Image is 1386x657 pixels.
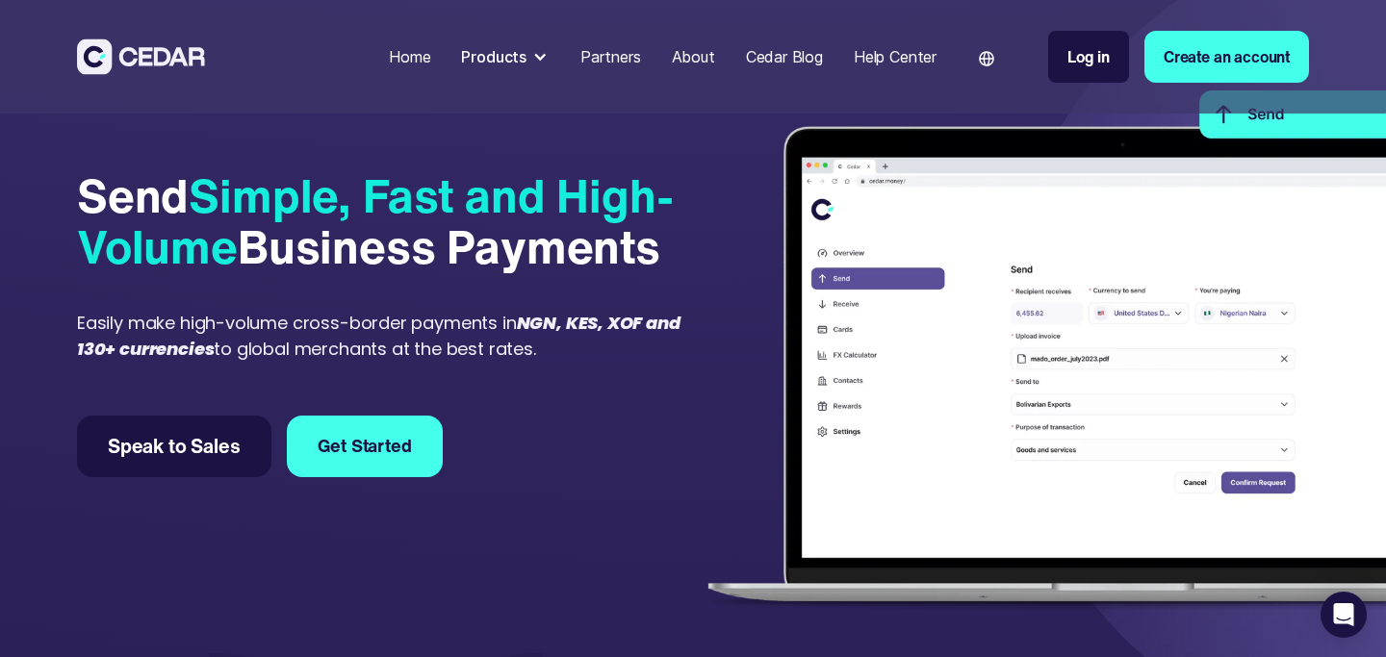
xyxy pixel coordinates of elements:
div: Partners [580,45,641,68]
div: Cedar Blog [746,45,823,68]
div: Products [461,45,526,68]
div: Easily make high-volume cross-border payments in to global merchants at the best rates. [77,310,685,362]
a: Create an account [1144,31,1309,83]
div: Help Center [854,45,937,68]
span: Simple, Fast and High-Volume [77,162,673,280]
a: Speak to Sales [77,416,271,477]
a: Get Started [287,416,443,477]
a: Help Center [846,36,944,78]
div: Log in [1067,45,1110,68]
a: About [664,36,723,78]
a: Home [381,36,438,78]
a: Cedar Blog [738,36,831,78]
a: Partners [573,36,649,78]
em: NGN, KES, XOF and 130+ currencies [77,311,680,361]
div: Products [453,38,557,76]
div: Send Business Payments [77,170,685,272]
img: world icon [979,51,994,66]
a: Log in [1048,31,1129,83]
div: About [672,45,715,68]
div: Open Intercom Messenger [1321,592,1367,638]
div: Home [389,45,430,68]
